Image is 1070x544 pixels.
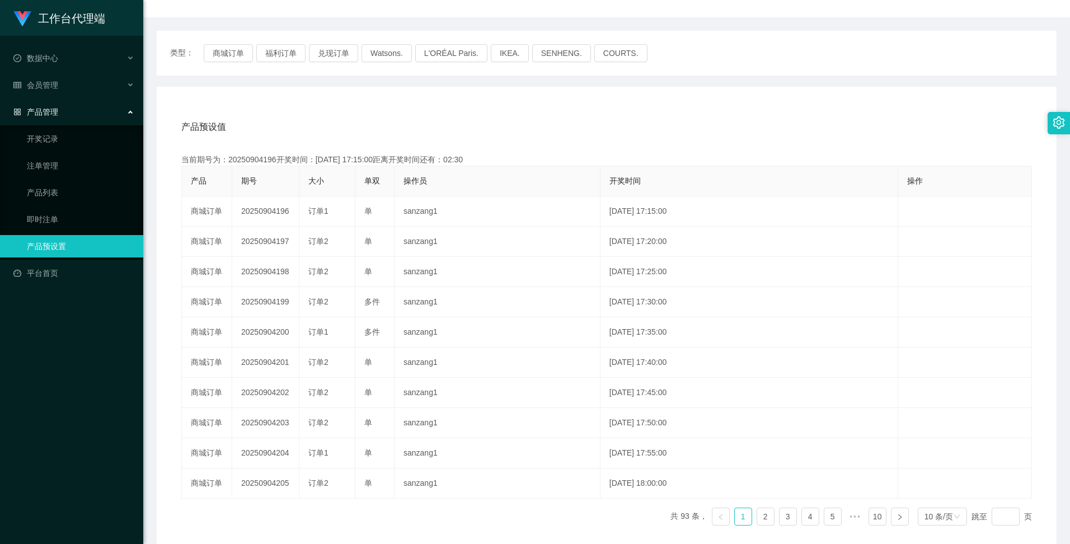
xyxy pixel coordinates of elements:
td: [DATE] 17:45:00 [600,378,898,408]
a: 注单管理 [27,154,134,177]
td: 20250904199 [232,287,299,317]
td: sanzang1 [395,227,600,257]
td: 商城订单 [182,408,232,438]
td: sanzang1 [395,348,600,378]
a: 10 [869,508,886,525]
span: 订单2 [308,418,328,427]
li: 共 93 条， [670,508,707,526]
td: 20250904203 [232,408,299,438]
h1: 工作台代理端 [38,1,105,36]
a: 即时注单 [27,208,134,231]
td: sanzang1 [395,468,600,499]
span: 订单2 [308,237,328,246]
a: 2 [757,508,774,525]
td: 商城订单 [182,257,232,287]
td: 20250904204 [232,438,299,468]
i: 图标: appstore-o [13,108,21,116]
span: 订单1 [308,327,328,336]
a: 工作台代理端 [13,13,105,22]
span: 多件 [364,327,380,336]
i: 图标: check-circle-o [13,54,21,62]
a: 开奖记录 [27,128,134,150]
td: [DATE] 17:35:00 [600,317,898,348]
td: 20250904198 [232,257,299,287]
li: 2 [757,508,775,526]
span: 订单2 [308,297,328,306]
span: 单 [364,207,372,215]
td: [DATE] 17:30:00 [600,287,898,317]
li: 4 [801,508,819,526]
a: 图标: dashboard平台首页 [13,262,134,284]
td: sanzang1 [395,317,600,348]
div: 跳至 页 [972,508,1032,526]
td: [DATE] 17:20:00 [600,227,898,257]
button: 兑现订单 [309,44,358,62]
span: 产品 [191,176,207,185]
button: SENHENG. [532,44,591,62]
span: ••• [846,508,864,526]
span: 类型： [170,44,204,62]
li: 向后 5 页 [846,508,864,526]
a: 5 [824,508,841,525]
li: 下一页 [891,508,909,526]
td: 商城订单 [182,468,232,499]
button: Watsons. [362,44,412,62]
td: sanzang1 [395,378,600,408]
td: [DATE] 18:00:00 [600,468,898,499]
button: 商城订单 [204,44,253,62]
span: 单 [364,358,372,367]
li: 5 [824,508,842,526]
td: 20250904201 [232,348,299,378]
span: 操作 [907,176,923,185]
span: 操作员 [403,176,427,185]
td: [DATE] 17:25:00 [600,257,898,287]
td: 20250904196 [232,196,299,227]
button: COURTS. [594,44,647,62]
span: 订单2 [308,388,328,397]
li: 3 [779,508,797,526]
td: [DATE] 17:55:00 [600,438,898,468]
td: 20250904200 [232,317,299,348]
span: 产品管理 [13,107,58,116]
i: 图标: right [897,514,903,520]
a: 1 [735,508,752,525]
td: [DATE] 17:50:00 [600,408,898,438]
div: 10 条/页 [924,508,953,525]
td: sanzang1 [395,408,600,438]
i: 图标: left [717,514,724,520]
td: 商城订单 [182,227,232,257]
a: 4 [802,508,819,525]
button: 福利订单 [256,44,306,62]
span: 单 [364,448,372,457]
td: [DATE] 17:15:00 [600,196,898,227]
td: 商城订单 [182,317,232,348]
button: IKEA. [491,44,529,62]
span: 会员管理 [13,81,58,90]
td: 商城订单 [182,287,232,317]
td: 20250904205 [232,468,299,499]
td: sanzang1 [395,257,600,287]
td: 商城订单 [182,348,232,378]
span: 单 [364,267,372,276]
span: 单双 [364,176,380,185]
span: 产品预设值 [181,120,226,134]
span: 数据中心 [13,54,58,63]
button: L'ORÉAL Paris. [415,44,487,62]
span: 多件 [364,297,380,306]
span: 订单2 [308,479,328,487]
span: 单 [364,418,372,427]
span: 订单2 [308,358,328,367]
td: 20250904197 [232,227,299,257]
span: 订单2 [308,267,328,276]
td: sanzang1 [395,287,600,317]
span: 订单1 [308,207,328,215]
td: 商城订单 [182,378,232,408]
td: 商城订单 [182,196,232,227]
li: 上一页 [712,508,730,526]
span: 单 [364,479,372,487]
li: 1 [734,508,752,526]
i: 图标: down [954,513,960,521]
i: 图标: setting [1053,116,1065,129]
td: 商城订单 [182,438,232,468]
a: 3 [780,508,796,525]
